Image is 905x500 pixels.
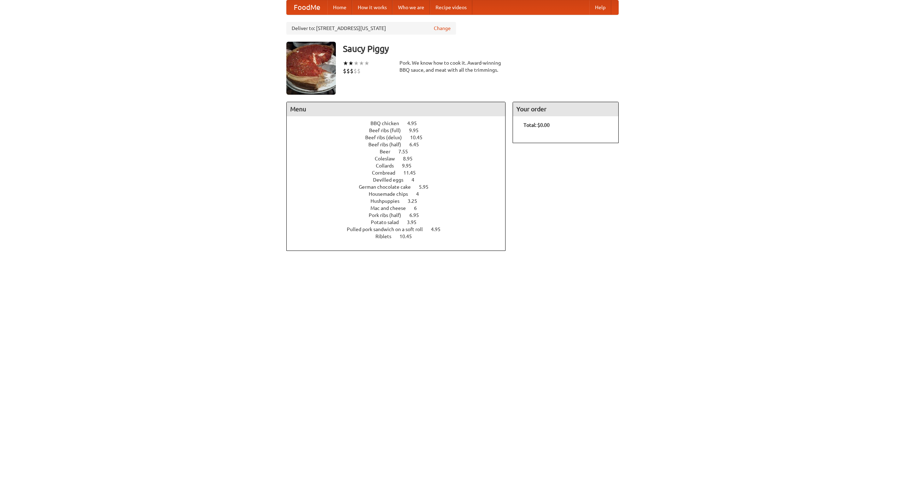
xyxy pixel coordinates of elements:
a: Collards 9.95 [376,163,425,169]
span: Beef ribs (full) [369,128,408,133]
a: Beer 7.55 [380,149,421,154]
li: ★ [343,59,348,67]
a: Recipe videos [430,0,472,14]
a: Riblets 10.45 [375,234,425,239]
a: Home [327,0,352,14]
span: 4 [416,191,426,197]
li: $ [343,67,346,75]
span: 9.95 [402,163,419,169]
a: Pork ribs (half) 6.95 [369,212,432,218]
span: 8.95 [403,156,420,161]
span: Riblets [375,234,398,239]
a: Beef ribs (delux) 10.45 [365,135,436,140]
span: 10.45 [410,135,430,140]
a: Beef ribs (half) 6.45 [368,142,432,147]
span: BBQ chicken [370,120,406,126]
span: Housemade chips [369,191,415,197]
li: $ [357,67,361,75]
img: angular.jpg [286,42,336,95]
b: Total: $0.00 [524,122,550,128]
h3: Saucy Piggy [343,42,619,56]
span: Cornbread [372,170,402,176]
a: German chocolate cake 5.95 [359,184,442,190]
span: Coleslaw [375,156,402,161]
span: 5.95 [419,184,436,190]
h4: Menu [287,102,505,116]
span: 6.45 [409,142,426,147]
span: Potato salad [371,219,406,225]
div: Pork. We know how to cook it. Award-winning BBQ sauce, and meat with all the trimmings. [399,59,506,73]
span: Hushpuppies [370,198,407,204]
a: Cornbread 11.45 [372,170,429,176]
li: $ [346,67,350,75]
a: Help [589,0,611,14]
li: ★ [348,59,354,67]
span: 4 [411,177,421,183]
span: 9.95 [409,128,426,133]
a: Housemade chips 4 [369,191,432,197]
span: Mac and cheese [370,205,413,211]
div: Deliver to: [STREET_ADDRESS][US_STATE] [286,22,456,35]
a: Hushpuppies 3.25 [370,198,430,204]
span: 4.95 [431,227,448,232]
h4: Your order [513,102,618,116]
a: Mac and cheese 6 [370,205,430,211]
a: Potato salad 3.95 [371,219,430,225]
span: Beef ribs (delux) [365,135,409,140]
span: Pulled pork sandwich on a soft roll [347,227,430,232]
span: 11.45 [403,170,423,176]
a: How it works [352,0,392,14]
a: BBQ chicken 4.95 [370,120,430,126]
span: 4.95 [407,120,424,126]
span: 7.55 [398,149,415,154]
span: 10.45 [399,234,419,239]
a: FoodMe [287,0,327,14]
span: 3.25 [408,198,424,204]
span: 6 [414,205,424,211]
span: 6.95 [409,212,426,218]
span: Beef ribs (half) [368,142,408,147]
span: Collards [376,163,401,169]
li: ★ [364,59,369,67]
li: ★ [354,59,359,67]
span: Devilled eggs [373,177,410,183]
a: Change [434,25,451,32]
a: Who we are [392,0,430,14]
a: Pulled pork sandwich on a soft roll 4.95 [347,227,454,232]
span: German chocolate cake [359,184,418,190]
a: Coleslaw 8.95 [375,156,426,161]
li: ★ [359,59,364,67]
span: Beer [380,149,397,154]
a: Devilled eggs 4 [373,177,427,183]
li: $ [350,67,354,75]
span: 3.95 [407,219,424,225]
a: Beef ribs (full) 9.95 [369,128,432,133]
li: $ [354,67,357,75]
span: Pork ribs (half) [369,212,408,218]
